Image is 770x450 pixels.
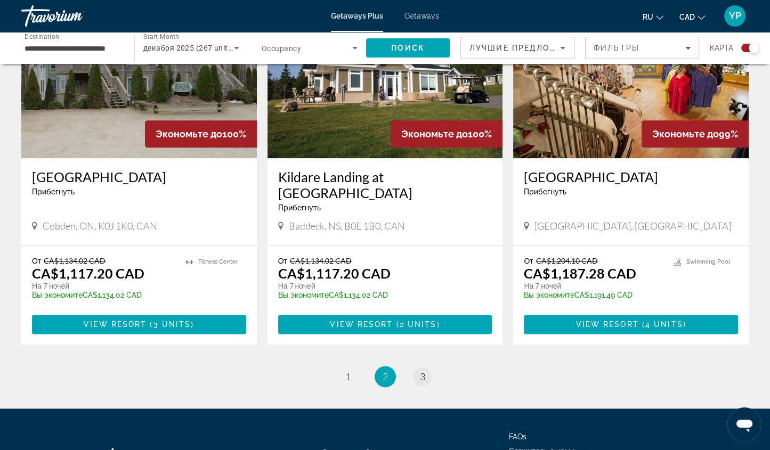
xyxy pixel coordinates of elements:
p: CA$1,191.49 CAD [524,291,663,299]
div: 100% [391,120,502,148]
button: View Resort(3 units) [32,315,246,334]
p: CA$1,134.02 CAD [278,291,482,299]
span: 2 [383,371,388,382]
span: Occupancy [262,44,301,53]
a: Getaways [404,12,439,20]
a: [GEOGRAPHIC_DATA] [32,169,246,185]
div: 100% [145,120,257,148]
span: Destination [25,32,59,40]
span: От [278,256,287,265]
span: Start Month [143,33,179,40]
iframe: Кнопка для запуску вікна повідомлень [727,407,761,441]
span: карта [710,40,733,55]
span: Cobden, ON, K0J 1K0, CAN [43,220,157,232]
span: Swimming Pool [686,258,730,265]
p: CA$1,187.28 CAD [524,265,636,281]
span: Экономьте до [401,128,468,140]
span: CA$1,134.02 CAD [290,256,352,265]
span: Fitness Center [198,258,238,265]
span: От [524,256,533,265]
span: 3 units [153,320,191,329]
span: Вы экономите [524,291,574,299]
p: На 7 ночей [278,281,482,291]
span: 3 [420,371,425,382]
div: 99% [642,120,749,148]
p: На 7 ночей [524,281,663,291]
mat-select: Sort by [469,42,565,54]
span: Лучшие предложения [469,44,583,52]
button: Change language [643,9,663,24]
span: 1 [345,371,351,382]
p: CA$1,117.20 CAD [278,265,391,281]
span: Прибегнуть [278,203,321,212]
button: Filters [585,37,699,59]
span: ( ) [147,320,194,329]
span: 2 units [400,320,437,329]
span: Вы экономите [32,291,83,299]
span: ( ) [639,320,686,329]
button: View Resort(4 units) [524,315,738,334]
span: Прибегнуть [524,187,566,196]
nav: Pagination [21,366,749,387]
span: Baddeck, NS, B0E 1B0, CAN [289,220,405,232]
span: ru [643,13,653,21]
span: CA$1,204.10 CAD [536,256,598,265]
a: Travorium [21,2,128,30]
span: Прибегнуть [32,187,75,196]
span: Поиск [391,44,425,52]
button: View Resort(2 units) [278,315,492,334]
span: View Resort [84,320,147,329]
a: FAQs [509,432,526,441]
a: Getaways Plus [331,12,383,20]
input: Select destination [25,42,120,55]
a: [GEOGRAPHIC_DATA] [524,169,738,185]
p: На 7 ночей [32,281,175,291]
span: От [32,256,41,265]
span: CAD [679,13,695,21]
button: Change currency [679,9,705,24]
span: View Resort [576,320,639,329]
span: декабря 2025 (267 units available) [143,44,268,52]
span: Вы экономите [278,291,329,299]
p: CA$1,117.20 CAD [32,265,144,281]
p: CA$1,134.02 CAD [32,291,175,299]
span: Экономьте до [156,128,222,140]
span: YP [729,11,741,21]
span: 4 units [645,320,683,329]
button: User Menu [721,5,749,27]
button: Search [366,38,450,58]
span: View Resort [330,320,393,329]
span: CA$1,134.02 CAD [44,256,106,265]
a: Kildare Landing at [GEOGRAPHIC_DATA] [278,169,492,201]
span: [GEOGRAPHIC_DATA], [GEOGRAPHIC_DATA] [534,220,731,232]
span: Фильтры [594,44,639,52]
span: ( ) [393,320,440,329]
span: Экономьте до [652,128,719,140]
